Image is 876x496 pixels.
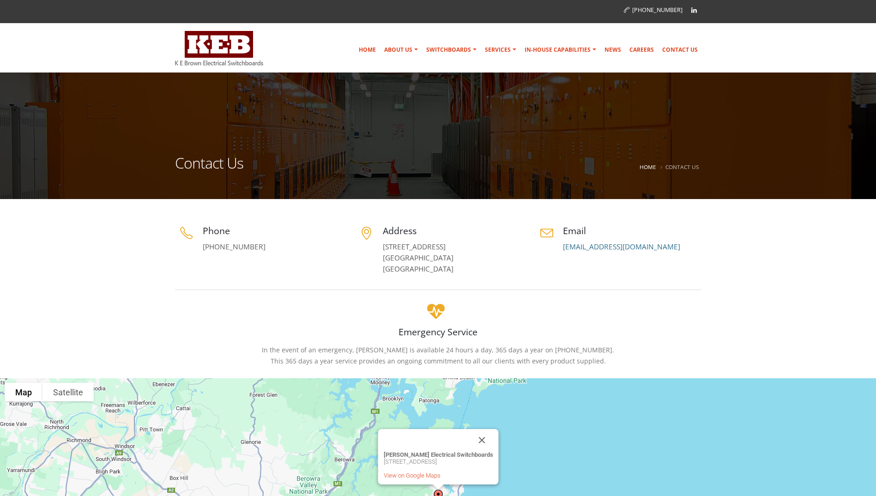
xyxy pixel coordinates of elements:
a: Contact Us [659,41,701,59]
a: Home [355,41,380,59]
a: News [601,41,625,59]
p: In the event of an emergency, [PERSON_NAME] is available 24 hours a day, 365 days a year on [PHON... [175,345,701,367]
img: K E Brown Electrical Switchboards [175,31,263,66]
li: Contact Us [658,161,699,173]
a: [STREET_ADDRESS][GEOGRAPHIC_DATA][GEOGRAPHIC_DATA] [383,242,453,274]
h4: Phone [203,224,341,237]
a: [EMAIL_ADDRESS][DOMAIN_NAME] [563,242,680,252]
a: Home [640,163,656,170]
button: Close [471,429,493,451]
h4: Emergency Service [175,326,701,338]
button: Show street map [5,383,42,401]
a: Switchboards [423,41,480,59]
a: About Us [381,41,422,59]
h4: Address [383,224,521,237]
a: In-house Capabilities [521,41,600,59]
h4: Email [563,224,701,237]
a: [PHONE_NUMBER] [203,242,266,252]
a: View on Google Maps [383,472,440,479]
div: [STREET_ADDRESS] [383,451,493,479]
button: Show satellite imagery [42,383,94,401]
strong: [PERSON_NAME] Electrical Switchboards [383,451,493,458]
a: Careers [626,41,658,59]
h1: Contact Us [175,156,243,182]
a: Linkedin [687,3,701,17]
a: Services [481,41,520,59]
a: [PHONE_NUMBER] [624,6,683,14]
